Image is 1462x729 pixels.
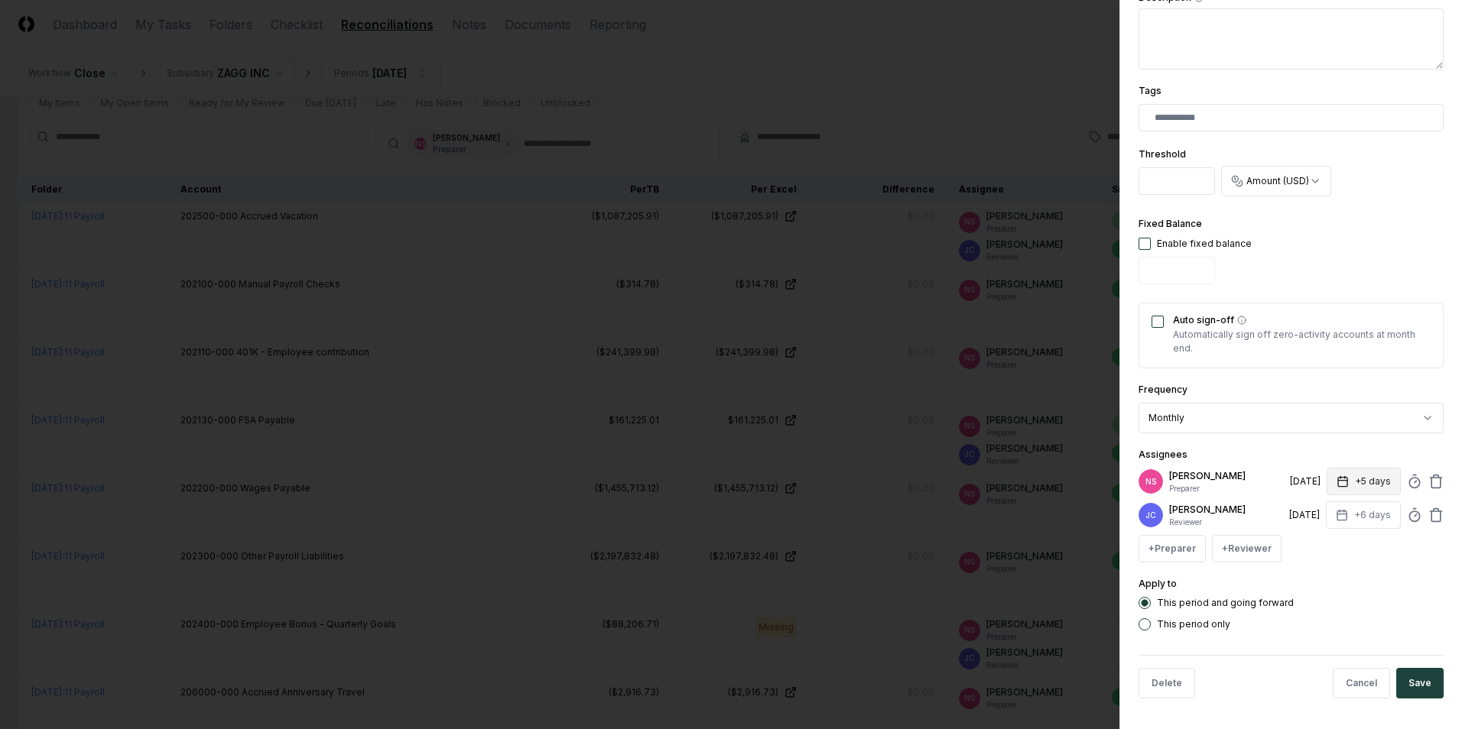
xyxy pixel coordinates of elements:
p: Preparer [1169,483,1284,494]
button: +Reviewer [1212,535,1282,562]
label: This period only [1157,620,1230,629]
p: Automatically sign off zero-activity accounts at month end. [1173,328,1431,355]
div: [DATE] [1290,475,1321,488]
button: +5 days [1327,468,1401,495]
span: NS [1145,476,1156,488]
p: Reviewer [1169,517,1283,528]
button: +6 days [1326,501,1401,529]
label: Fixed Balance [1139,218,1202,229]
label: Apply to [1139,578,1177,589]
button: +Preparer [1139,535,1206,562]
p: [PERSON_NAME] [1169,503,1283,517]
span: JC [1145,510,1156,521]
div: Enable fixed balance [1157,237,1252,251]
label: Threshold [1139,148,1186,160]
label: Auto sign-off [1173,316,1431,325]
button: Delete [1139,668,1195,698]
label: Tags [1139,85,1161,96]
div: [DATE] [1289,508,1320,522]
button: Cancel [1333,668,1390,698]
label: This period and going forward [1157,598,1294,607]
button: Save [1396,668,1444,698]
label: Frequency [1139,384,1187,395]
p: [PERSON_NAME] [1169,469,1284,483]
button: Auto sign-off [1237,316,1246,325]
label: Assignees [1139,449,1187,460]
